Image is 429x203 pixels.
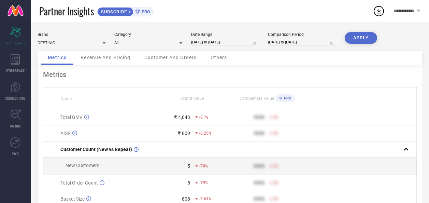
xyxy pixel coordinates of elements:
[345,32,377,44] button: APPLY
[191,39,259,46] input: Select date range
[60,196,85,202] span: Basket Size
[199,115,208,120] span: -81%
[140,9,150,14] span: PRO
[98,9,129,14] span: SUBSCRIBE
[60,180,98,186] span: Total Order Count
[181,96,204,101] span: Brand Value
[38,32,106,37] div: Brand
[282,96,291,100] span: PRO
[273,197,278,201] span: 50
[43,70,417,79] div: Metrics
[373,5,385,17] div: Open download list
[254,196,264,202] div: 9999
[273,131,278,136] span: 50
[66,163,99,168] span: New Customers
[240,96,274,101] span: Competitors Value
[97,5,154,16] a: SUBSCRIBEPRO
[254,114,264,120] div: 9999
[273,180,278,185] span: 50
[174,114,190,120] div: ₹ 4,043
[10,123,21,128] span: TRENDS
[60,131,71,136] span: AISP
[254,180,264,186] div: 9999
[81,55,130,60] span: Revenue And Pricing
[187,180,190,186] div: 5
[199,197,212,201] span: -9.61%
[144,55,197,60] span: Customer And Orders
[268,39,336,46] input: Select comparison period
[60,147,132,152] span: Customer Count (New vs Repeat)
[5,40,26,45] span: SCORECARDS
[254,131,264,136] div: 9999
[178,131,190,136] div: ₹ 809
[48,55,67,60] span: Metrics
[187,163,190,169] div: 5
[12,151,19,156] span: FWD
[211,55,227,60] span: Others
[199,131,212,136] span: -6.25%
[60,114,83,120] span: Total GMV
[199,164,208,168] span: -78%
[5,96,26,101] span: SUGGESTIONS
[268,32,336,37] div: Comparison Period
[39,4,94,18] span: Partner Insights
[182,196,190,202] div: 808
[6,68,25,73] span: WORKSPACE
[191,32,259,37] div: Date Range
[254,163,264,169] div: 9999
[60,96,72,101] span: Name
[273,115,278,120] span: 50
[114,32,183,37] div: Category
[273,164,278,168] span: 50
[199,180,208,185] span: -79%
